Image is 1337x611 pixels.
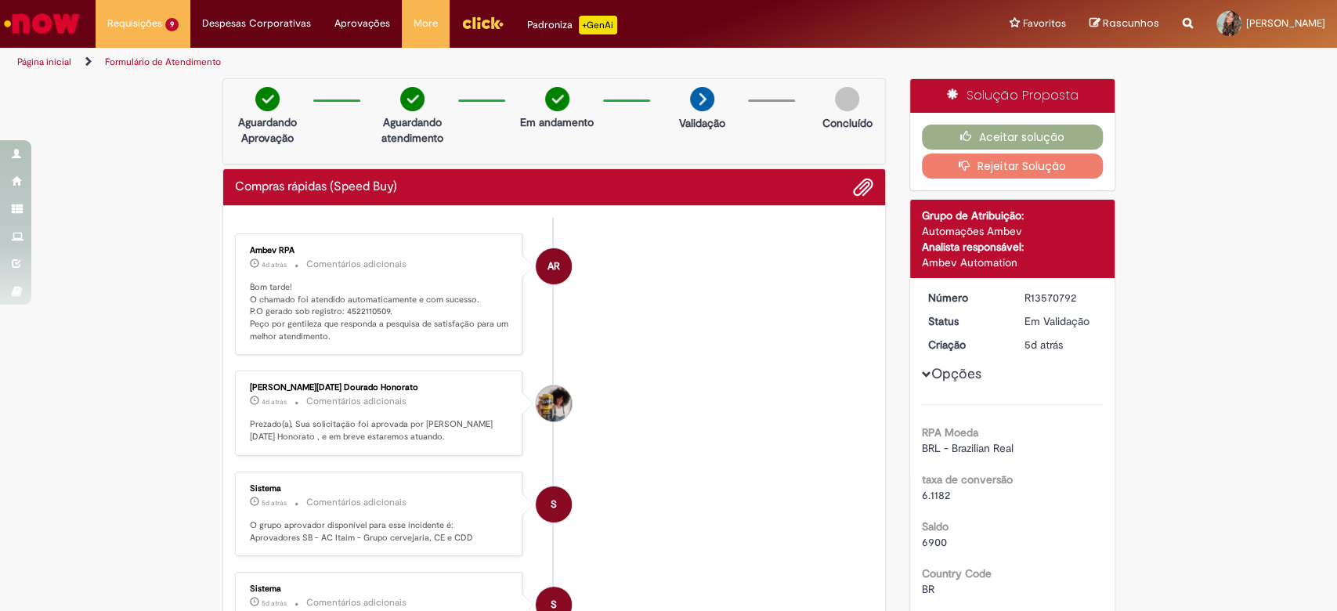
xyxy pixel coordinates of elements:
p: Validação [679,115,725,131]
time: 26/09/2025 14:17:45 [1024,338,1063,352]
span: 6900 [922,535,947,549]
p: +GenAi [579,16,617,34]
img: check-circle-green.png [545,87,569,111]
div: System [536,486,572,522]
b: Country Code [922,566,992,580]
b: RPA Moeda [922,425,978,439]
p: Aguardando atendimento [374,114,450,146]
img: click_logo_yellow_360x200.png [461,11,504,34]
small: Comentários adicionais [306,258,407,271]
div: Solução Proposta [910,79,1115,113]
div: Grupo de Atribuição: [922,208,1103,223]
span: S [551,486,557,523]
dt: Número [916,290,1013,305]
b: Saldo [922,519,949,533]
small: Comentários adicionais [306,496,407,509]
p: Bom tarde! O chamado foi atendido automaticamente e com sucesso. P.O gerado sob registro: 4522110... [250,281,511,343]
a: Rascunhos [1089,16,1159,31]
div: Ambev RPA [536,248,572,284]
img: check-circle-green.png [255,87,280,111]
span: Despesas Corporativas [202,16,311,31]
span: BR [922,582,934,596]
span: More [414,16,438,31]
div: Ambev Automation [922,255,1103,270]
p: Aguardando Aprovação [229,114,305,146]
p: Prezado(a), Sua solicitação foi aprovada por [PERSON_NAME][DATE] Honorato , e em breve estaremos ... [250,418,511,443]
button: Rejeitar Solução [922,154,1103,179]
span: 6.1182 [922,488,950,502]
span: BRL - Brazilian Real [922,441,1014,455]
span: 5d atrás [1024,338,1063,352]
span: Favoritos [1023,16,1066,31]
time: 26/09/2025 14:17:57 [262,598,287,608]
div: Padroniza [527,16,617,34]
span: Rascunhos [1103,16,1159,31]
span: Aprovações [334,16,390,31]
div: R13570792 [1024,290,1097,305]
div: Analista responsável: [922,239,1103,255]
small: Comentários adicionais [306,596,407,609]
div: Automações Ambev [922,223,1103,239]
ul: Trilhas de página [12,48,880,77]
time: 26/09/2025 16:19:48 [262,397,287,407]
div: Ambev RPA [250,246,511,255]
dt: Criação [916,337,1013,352]
button: Adicionar anexos [853,177,873,197]
a: Página inicial [17,56,71,68]
span: Requisições [107,16,162,31]
b: taxa de conversão [922,472,1013,486]
span: 4d atrás [262,260,287,269]
p: Em andamento [520,114,594,130]
time: 26/09/2025 14:17:58 [262,498,287,508]
img: ServiceNow [2,8,82,39]
span: [PERSON_NAME] [1246,16,1325,30]
p: Concluído [822,115,872,131]
button: Aceitar solução [922,125,1103,150]
span: 4d atrás [262,397,287,407]
p: O grupo aprovador disponível para esse incidente é: Aprovadores SB - AC Itaim - Grupo cervejaria,... [250,519,511,544]
div: 26/09/2025 14:17:45 [1024,337,1097,352]
img: img-circle-grey.png [835,87,859,111]
div: Sistema [250,584,511,594]
span: 5d atrás [262,498,287,508]
div: Sistema [250,484,511,493]
a: Formulário de Atendimento [105,56,221,68]
div: [PERSON_NAME][DATE] Dourado Honorato [250,383,511,392]
time: 26/09/2025 16:47:22 [262,260,287,269]
div: Vera Lucia Dourado Honorato [536,385,572,421]
span: 5d atrás [262,598,287,608]
img: check-circle-green.png [400,87,425,111]
img: arrow-next.png [690,87,714,111]
dt: Status [916,313,1013,329]
div: Em Validação [1024,313,1097,329]
span: AR [547,248,560,285]
small: Comentários adicionais [306,395,407,408]
span: 9 [165,18,179,31]
h2: Compras rápidas (Speed Buy) Histórico de tíquete [235,180,397,194]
